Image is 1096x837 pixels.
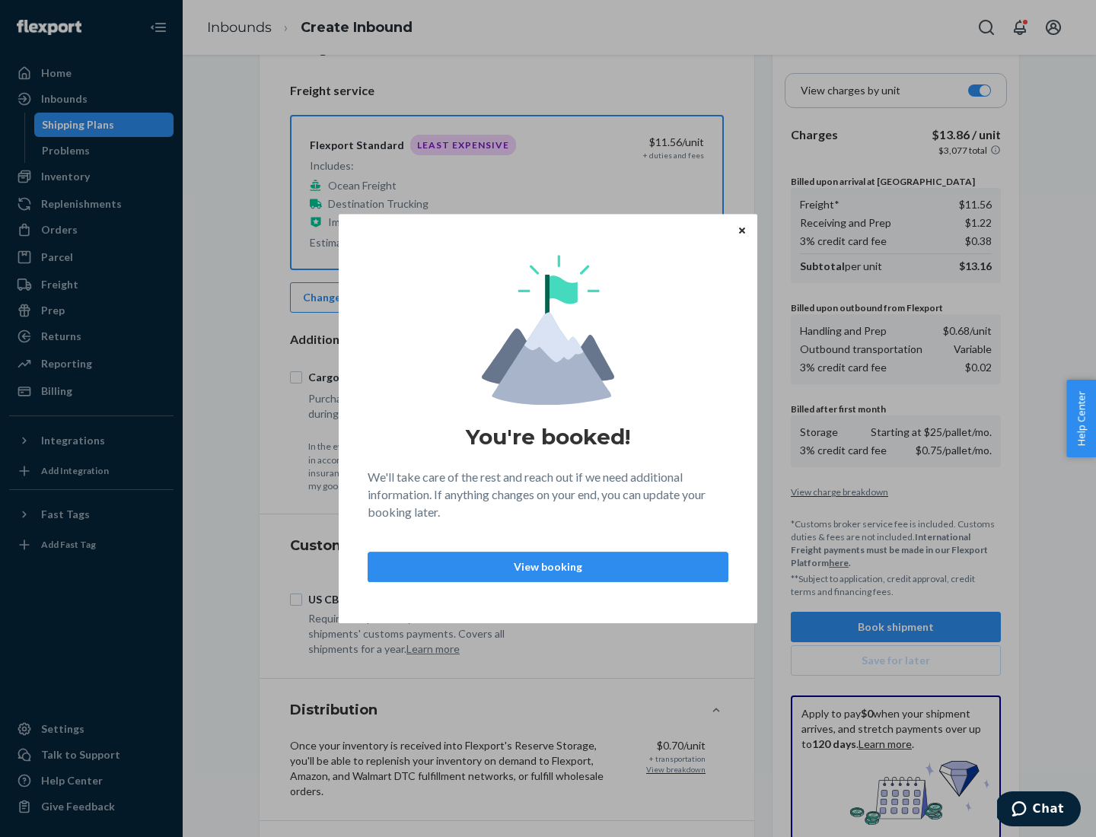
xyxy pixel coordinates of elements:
p: View booking [381,559,715,574]
p: We'll take care of the rest and reach out if we need additional information. If anything changes ... [368,469,728,521]
button: View booking [368,552,728,582]
span: Chat [36,11,67,24]
h1: You're booked! [466,423,630,450]
img: svg+xml,%3Csvg%20viewBox%3D%220%200%20174%20197%22%20fill%3D%22none%22%20xmlns%3D%22http%3A%2F%2F... [482,255,614,405]
button: Close [734,221,750,238]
